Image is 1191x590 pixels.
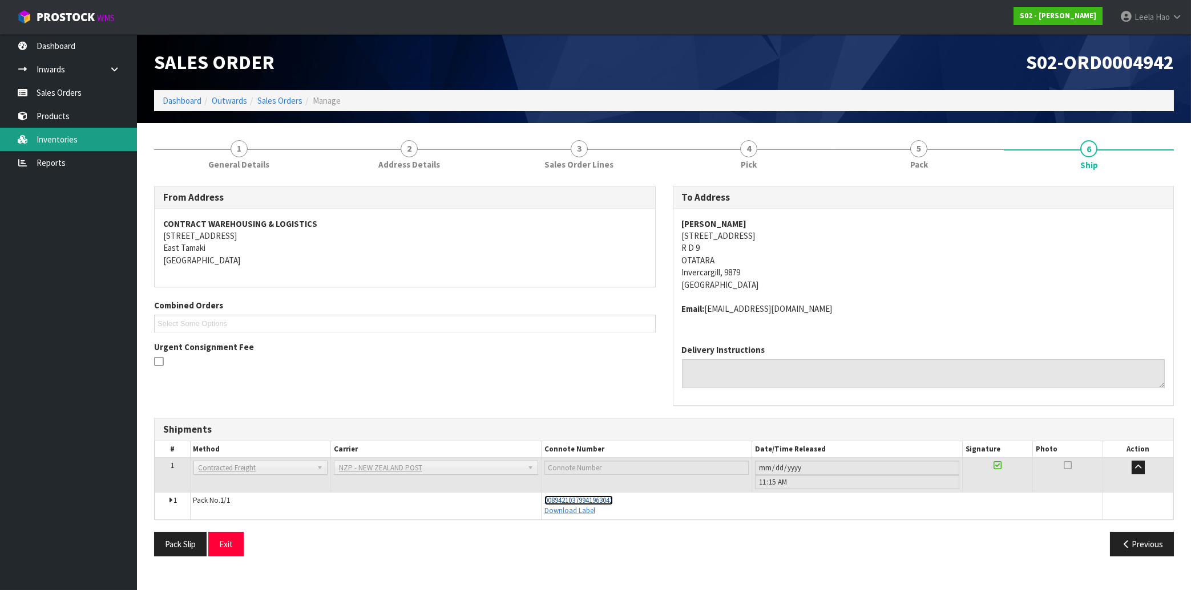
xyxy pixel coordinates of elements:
address: [STREET_ADDRESS] East Tamaki [GEOGRAPHIC_DATA] [163,218,647,267]
h3: Shipments [163,424,1165,435]
span: ProStock [37,10,95,25]
address: [EMAIL_ADDRESS][DOMAIN_NAME] [682,303,1165,315]
span: 6 [1080,140,1097,157]
small: WMS [97,13,115,23]
span: Leela [1135,11,1154,22]
span: Address Details [378,158,440,170]
label: Urgent Consignment Fee [154,341,254,353]
th: Date/Time Released [752,441,962,458]
span: Contracted Freight [199,461,312,475]
span: 2 [401,140,418,157]
span: 1 [171,461,174,470]
th: Carrier [330,441,541,458]
button: Pack Slip [154,532,207,556]
td: Pack No. [190,493,541,519]
th: Method [190,441,330,458]
input: Connote Number [544,461,749,475]
a: Dashboard [163,95,201,106]
span: Sales Order Lines [544,158,613,170]
label: Delivery Instructions [682,344,765,356]
a: Outwards [212,95,247,106]
span: 1 [173,495,177,505]
strong: email [682,303,705,314]
span: 5 [910,140,927,157]
th: # [155,441,191,458]
button: Previous [1110,532,1174,556]
th: Action [1103,441,1173,458]
address: [STREET_ADDRESS] R D 9 OTATARA Invercargill, 9879 [GEOGRAPHIC_DATA] [682,218,1165,291]
span: General Details [208,158,269,170]
th: Photo [1032,441,1103,458]
a: Download Label [544,506,595,515]
span: Ship [1080,159,1098,171]
span: 4 [740,140,757,157]
span: 1 [231,140,248,157]
strong: S02 - [PERSON_NAME] [1020,11,1096,21]
h3: From Address [163,192,647,203]
button: Exit [208,532,244,556]
a: Sales Orders [257,95,302,106]
span: 1/1 [221,495,231,505]
span: Sales Order [154,50,274,74]
th: Connote Number [541,441,752,458]
span: Pack [910,158,928,170]
h3: To Address [682,192,1165,203]
img: cube-alt.png [17,10,31,24]
a: 00894210379941963041 [544,495,613,505]
span: Pick [741,158,757,170]
span: 3 [571,140,588,157]
span: NZP - NEW ZEALAND POST [339,461,523,475]
strong: [PERSON_NAME] [682,218,747,229]
label: Combined Orders [154,299,223,311]
span: S02-ORD0004942 [1026,50,1174,74]
th: Signature [962,441,1032,458]
span: Manage [313,95,341,106]
span: Ship [154,177,1174,565]
strong: CONTRACT WAREHOUSING & LOGISTICS [163,218,317,229]
span: Hao [1156,11,1170,22]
